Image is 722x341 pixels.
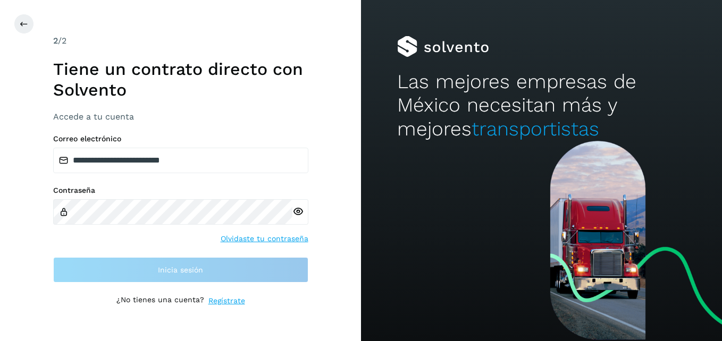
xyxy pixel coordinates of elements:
[53,112,308,122] h3: Accede a tu cuenta
[472,117,599,140] span: transportistas
[158,266,203,274] span: Inicia sesión
[53,134,308,143] label: Correo electrónico
[53,59,308,100] h1: Tiene un contrato directo con Solvento
[116,295,204,306] p: ¿No tienes una cuenta?
[53,35,308,47] div: /2
[53,186,308,195] label: Contraseña
[53,257,308,283] button: Inicia sesión
[53,36,58,46] span: 2
[208,295,245,306] a: Regístrate
[397,70,686,141] h2: Las mejores empresas de México necesitan más y mejores
[221,233,308,244] a: Olvidaste tu contraseña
